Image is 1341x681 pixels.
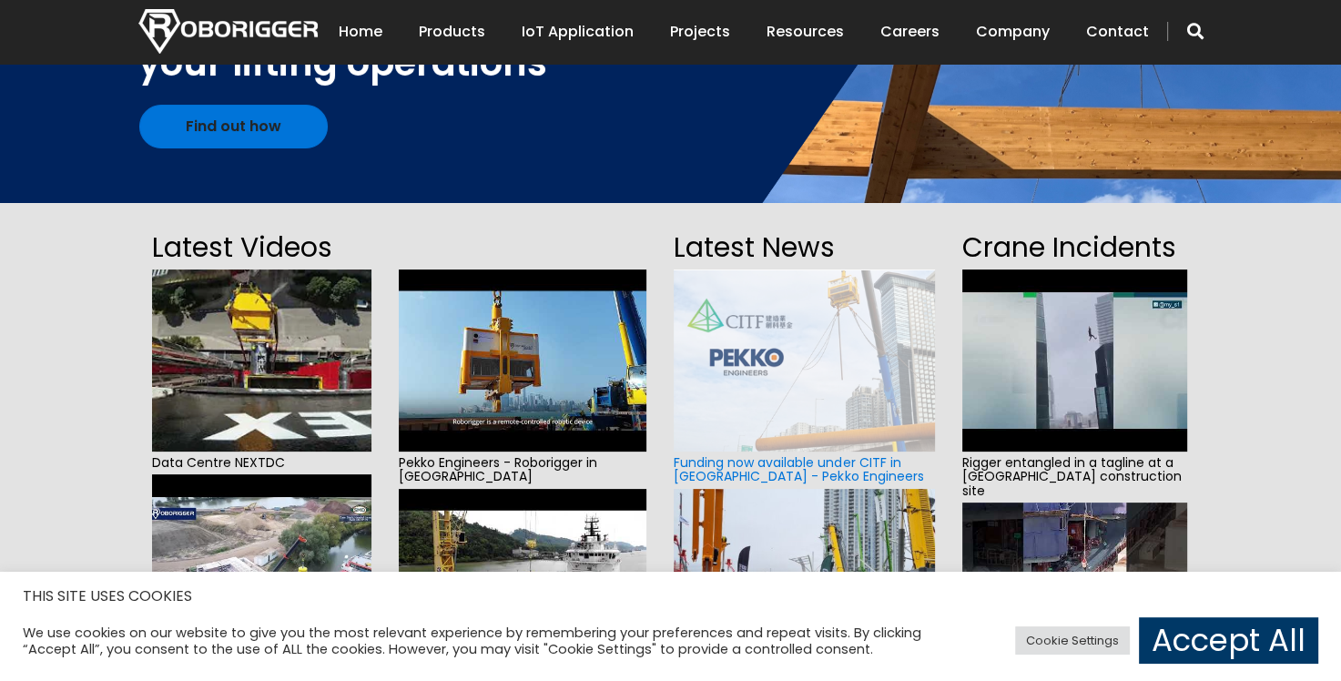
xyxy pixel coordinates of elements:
[674,226,934,269] h2: Latest News
[152,269,371,452] img: hqdefault.jpg
[339,4,382,60] a: Home
[419,4,485,60] a: Products
[399,452,647,489] span: Pekko Engineers - Roborigger in [GEOGRAPHIC_DATA]
[962,269,1187,452] img: hqdefault.jpg
[1086,4,1149,60] a: Contact
[152,474,371,656] img: hqdefault.jpg
[1139,617,1318,664] a: Accept All
[674,453,923,485] a: Funding now available under CITF in [GEOGRAPHIC_DATA] - Pekko Engineers
[767,4,844,60] a: Resources
[670,4,730,60] a: Projects
[962,452,1187,503] span: Rigger entangled in a tagline at a [GEOGRAPHIC_DATA] construction site
[522,4,634,60] a: IoT Application
[23,584,1318,608] h5: THIS SITE USES COOKIES
[399,489,647,671] img: hqdefault.jpg
[138,9,318,54] img: Nortech
[139,105,328,148] a: Find out how
[23,625,930,657] div: We use cookies on our website to give you the most relevant experience by remembering your prefer...
[399,269,647,452] img: hqdefault.jpg
[976,4,1050,60] a: Company
[152,452,371,474] span: Data Centre NEXTDC
[880,4,940,60] a: Careers
[1015,626,1130,655] a: Cookie Settings
[152,226,371,269] h2: Latest Videos
[962,226,1187,269] h2: Crane Incidents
